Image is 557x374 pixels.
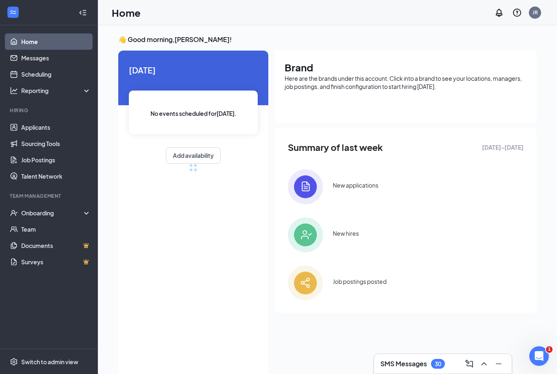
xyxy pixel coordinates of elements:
[21,254,91,270] a: SurveysCrown
[129,64,258,76] span: [DATE]
[288,266,323,301] img: icon
[10,107,89,114] div: Hiring
[533,9,538,16] div: JR
[333,277,387,285] div: Job postings posted
[21,33,91,50] a: Home
[512,8,522,18] svg: QuestionInfo
[189,164,197,172] div: loading meetings...
[435,361,441,367] div: 30
[79,9,87,17] svg: Collapse
[463,357,476,370] button: ComposeMessage
[21,119,91,135] a: Applicants
[9,8,17,16] svg: WorkstreamLogo
[21,152,91,168] a: Job Postings
[479,359,489,369] svg: ChevronUp
[21,221,91,237] a: Team
[288,217,323,252] img: icon
[118,35,537,44] h3: 👋 Good morning, [PERSON_NAME] !
[10,358,18,366] svg: Settings
[288,140,383,155] span: Summary of last week
[529,346,549,366] iframe: Intercom live chat
[464,359,474,369] svg: ComposeMessage
[21,66,91,82] a: Scheduling
[380,359,427,368] h3: SMS Messages
[492,357,505,370] button: Minimize
[494,8,504,18] svg: Notifications
[333,181,378,189] div: New applications
[288,169,323,204] img: icon
[21,50,91,66] a: Messages
[166,147,221,164] button: Add availability
[21,86,91,95] div: Reporting
[112,6,141,20] h1: Home
[477,357,491,370] button: ChevronUp
[285,60,527,74] h1: Brand
[21,237,91,254] a: DocumentsCrown
[21,209,84,217] div: Onboarding
[10,193,89,199] div: Team Management
[546,346,553,353] span: 1
[285,74,527,91] div: Here are the brands under this account. Click into a brand to see your locations, managers, job p...
[21,358,78,366] div: Switch to admin view
[482,143,524,152] span: [DATE] - [DATE]
[10,209,18,217] svg: UserCheck
[494,359,504,369] svg: Minimize
[150,109,237,118] span: No events scheduled for [DATE] .
[10,86,18,95] svg: Analysis
[333,229,359,237] div: New hires
[21,168,91,184] a: Talent Network
[21,135,91,152] a: Sourcing Tools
